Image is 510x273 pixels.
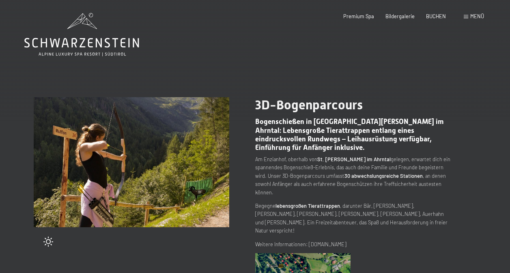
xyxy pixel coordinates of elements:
span: Menü [470,13,484,19]
p: Am Enzianhof, oberhalb von gelegen, erwartet dich ein spannendes Bogenschieß-Erlebnis, das auch d... [255,155,451,196]
img: 3D-Bogenparcours [34,97,229,227]
a: Bildergalerie [385,13,415,19]
span: 3D-Bogenparcours [255,97,363,113]
p: Weitere Informationen: [DOMAIN_NAME] [255,240,451,248]
span: Bogenschießen in [GEOGRAPHIC_DATA][PERSON_NAME] im Ahrntal: Lebensgroße Tierattrappen entlang ein... [255,117,443,151]
p: Begegne , darunter Bär, [PERSON_NAME], [PERSON_NAME], [PERSON_NAME], [PERSON_NAME], [PERSON_NAME]... [255,202,451,235]
strong: 30 abwechslungsreiche Stationen [344,173,423,179]
strong: St. [PERSON_NAME] im Ahrntal [317,156,391,162]
strong: lebensgroßen Tierattrappen [275,203,340,209]
a: BUCHEN [426,13,446,19]
a: Premium Spa [343,13,374,19]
